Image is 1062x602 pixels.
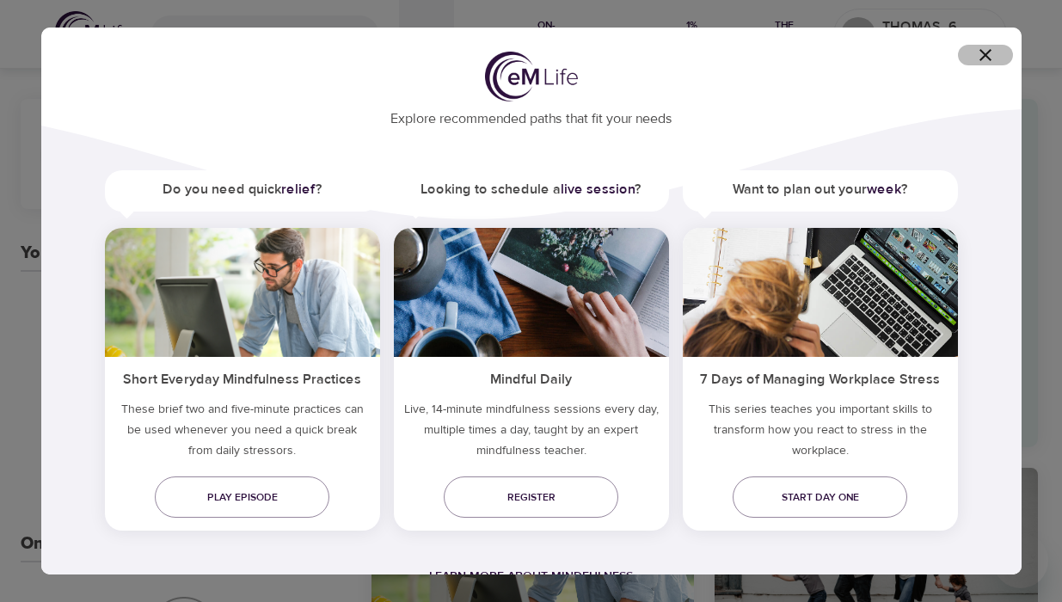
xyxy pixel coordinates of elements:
[105,228,380,357] img: ims
[683,399,958,468] p: This series teaches you important skills to transform how you react to stress in the workplace.
[394,399,669,468] p: Live, 14-minute mindfulness sessions every day, multiple times a day, taught by an expert mindful...
[394,228,669,357] img: ims
[683,357,958,399] h5: 7 Days of Managing Workplace Stress
[561,181,635,198] a: live session
[105,170,380,209] h5: Do you need quick ?
[746,488,893,507] span: Start day one
[281,181,316,198] a: relief
[457,488,605,507] span: Register
[105,399,380,468] h5: These brief two and five-minute practices can be used whenever you need a quick break from daily ...
[155,476,329,518] a: Play episode
[867,181,901,198] a: week
[394,357,669,399] h5: Mindful Daily
[444,476,618,518] a: Register
[394,170,669,209] h5: Looking to schedule a ?
[169,488,316,507] span: Play episode
[69,99,994,129] p: Explore recommended paths that fit your needs
[683,170,958,209] h5: Want to plan out your ?
[429,568,633,584] a: Learn more about mindfulness
[105,357,380,399] h5: Short Everyday Mindfulness Practices
[683,228,958,357] img: ims
[733,476,907,518] a: Start day one
[485,52,578,101] img: logo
